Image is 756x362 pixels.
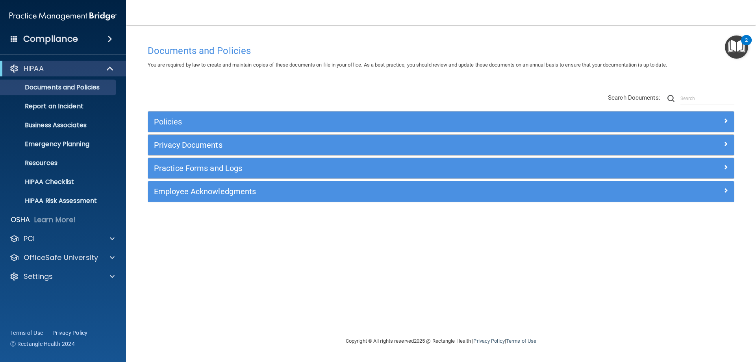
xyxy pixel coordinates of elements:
a: Employee Acknowledgments [154,185,728,198]
p: OSHA [11,215,30,225]
h4: Compliance [23,33,78,45]
div: 2 [745,40,748,50]
a: OfficeSafe University [9,253,115,262]
h5: Privacy Documents [154,141,582,149]
a: Privacy Documents [154,139,728,151]
p: PCI [24,234,35,243]
a: Practice Forms and Logs [154,162,728,175]
a: Privacy Policy [52,329,88,337]
h4: Documents and Policies [148,46,734,56]
h5: Policies [154,117,582,126]
img: ic-search.3b580494.png [667,95,674,102]
p: Documents and Policies [5,84,113,91]
img: PMB logo [9,8,117,24]
p: Business Associates [5,121,113,129]
h5: Employee Acknowledgments [154,187,582,196]
span: You are required by law to create and maintain copies of these documents on file in your office. ... [148,62,667,68]
p: Learn More! [34,215,76,225]
p: HIPAA Risk Assessment [5,197,113,205]
a: HIPAA [9,64,114,73]
a: Terms of Use [10,329,43,337]
p: OfficeSafe University [24,253,98,262]
p: HIPAA [24,64,44,73]
p: Report an Incident [5,102,113,110]
p: Emergency Planning [5,140,113,148]
p: Settings [24,272,53,281]
p: HIPAA Checklist [5,178,113,186]
button: Open Resource Center, 2 new notifications [725,35,748,59]
span: Ⓒ Rectangle Health 2024 [10,340,75,348]
a: Terms of Use [506,338,536,344]
a: Policies [154,115,728,128]
a: PCI [9,234,115,243]
a: Privacy Policy [473,338,504,344]
a: Settings [9,272,115,281]
h5: Practice Forms and Logs [154,164,582,173]
p: Resources [5,159,113,167]
input: Search [680,93,734,104]
span: Search Documents: [608,94,660,101]
div: Copyright © All rights reserved 2025 @ Rectangle Health | | [297,329,585,354]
